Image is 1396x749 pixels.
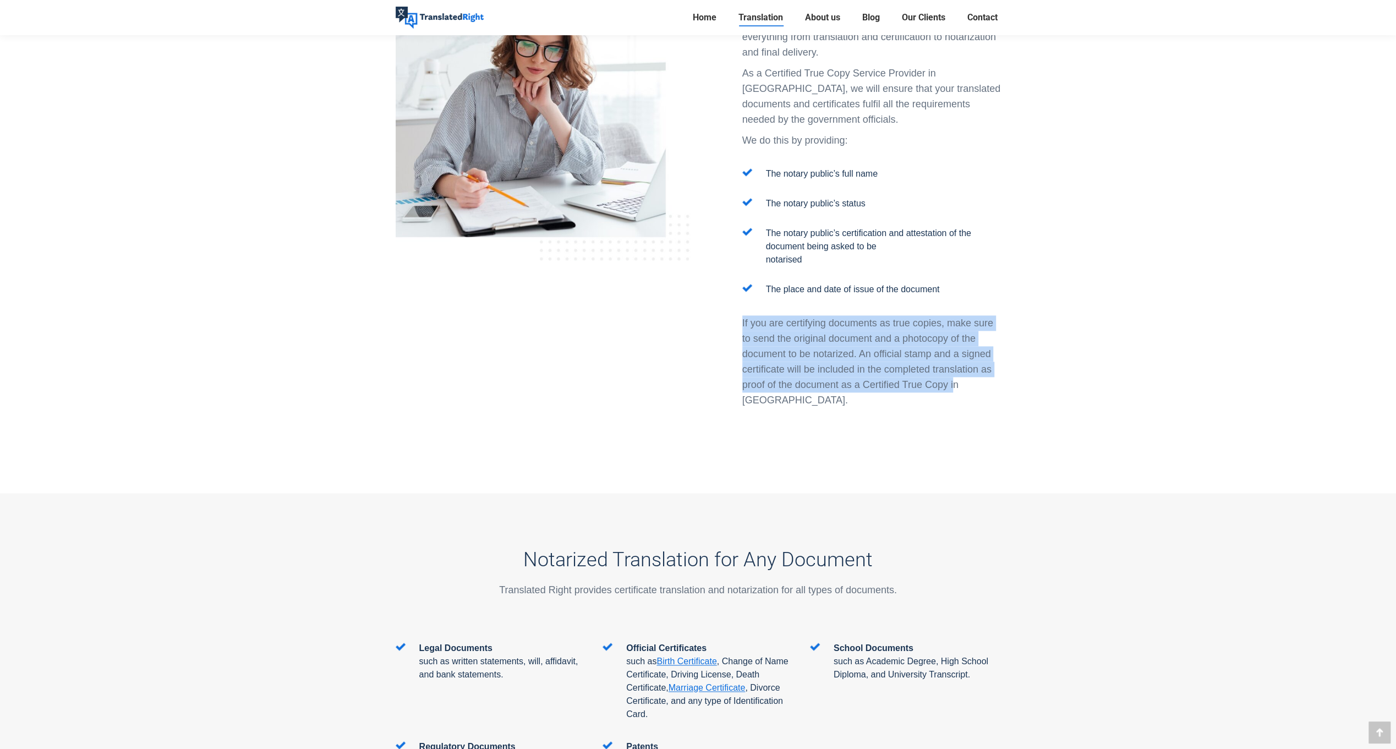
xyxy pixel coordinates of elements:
p: The notary public’s status [766,197,866,210]
a: Blog [859,10,883,25]
a: Our Clients [899,10,949,25]
img: Translated Right [396,7,484,29]
span: Legal Documents [419,643,492,653]
a: Home [689,10,720,25]
span: such as [626,657,656,666]
h3: Notarized Translation for Any Document [396,548,1001,571]
span: Home [693,12,716,23]
span: Contact [967,12,998,23]
img: null [742,228,752,236]
img: null [742,168,752,176]
p: The notary public’s full name [766,167,878,181]
span: , Divorce Certificate, and any type of Identification Card. [626,683,783,719]
img: null [603,741,612,749]
p: such as written statements, will, affidavit, and bank statements. [419,655,587,681]
span: We do this by providing: [742,135,848,146]
p: If you are certifying documents as true copies, make sure to send the original document and a pho... [742,315,1001,408]
span: , Change of Name Certificate, Driving License, Death Certificate, [626,657,788,692]
p: such as Academic Degree, High School Diploma, and University Transcript. [834,655,1001,681]
p: As a Certified True Copy Service Provider in [GEOGRAPHIC_DATA], we will ensure that your translat... [742,65,1001,127]
img: null [396,741,406,749]
span: Official Certificates [626,643,707,653]
a: Birth Certificate [656,657,716,666]
p: The notary public’s certification and attestation of the document being asked to be notarised [766,227,1001,266]
span: About us [805,12,840,23]
img: null [603,643,612,650]
a: About us [802,10,844,25]
a: Marriage Certificate [669,683,746,692]
img: null [742,284,752,292]
img: null [810,643,820,650]
p: Translated Right provides certificate translation and notarization for all types of documents. [396,582,1001,598]
span: School Documents [834,643,913,653]
p: The place and date of issue of the document [766,283,940,296]
img: null [396,643,406,650]
a: Contact [964,10,1001,25]
span: Translation [738,12,783,23]
img: null [742,198,752,206]
span: Blog [862,12,880,23]
a: Translation [735,10,786,25]
span: Our Clients [902,12,945,23]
